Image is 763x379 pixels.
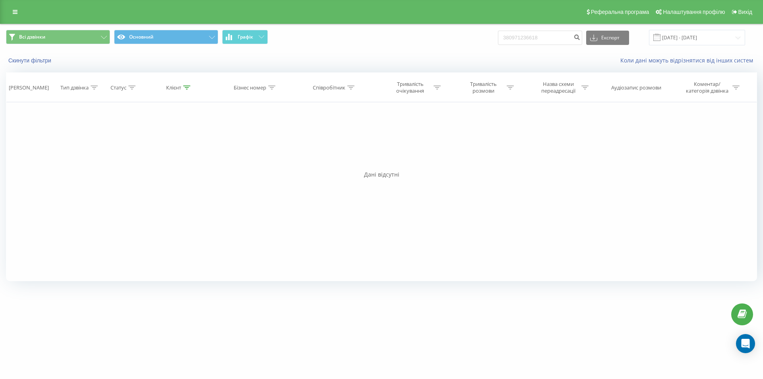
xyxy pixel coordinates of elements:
div: Тип дзвінка [60,84,89,91]
span: Вихід [738,9,752,15]
button: Експорт [586,31,629,45]
button: Всі дзвінки [6,30,110,44]
input: Пошук за номером [498,31,582,45]
div: [PERSON_NAME] [9,84,49,91]
div: Бізнес номер [234,84,266,91]
div: Тривалість очікування [389,81,432,94]
div: Тривалість розмови [462,81,505,94]
div: Співробітник [313,84,345,91]
div: Аудіозапис розмови [611,84,661,91]
span: Реферальна програма [591,9,649,15]
div: Open Intercom Messenger [736,334,755,353]
div: Назва схеми переадресації [537,81,579,94]
div: Дані відсутні [6,171,757,179]
span: Графік [238,34,253,40]
div: Коментар/категорія дзвінка [684,81,730,94]
button: Графік [222,30,268,44]
div: Статус [110,84,126,91]
span: Налаштування профілю [663,9,725,15]
a: Коли дані можуть відрізнятися вiд інших систем [620,56,757,64]
span: Всі дзвінки [19,34,45,40]
div: Клієнт [166,84,181,91]
button: Скинути фільтри [6,57,55,64]
button: Основний [114,30,218,44]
